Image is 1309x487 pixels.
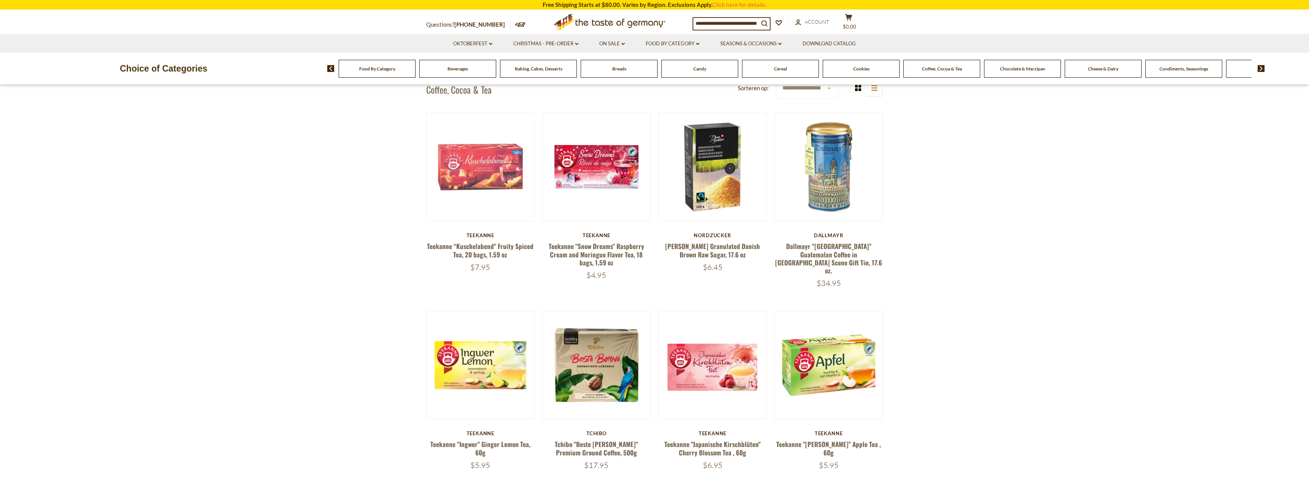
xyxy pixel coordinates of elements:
div: Dallmayr [774,232,883,238]
div: Teekanne [426,232,535,238]
h1: Coffee, Cocoa & Tea [426,84,492,95]
a: Condiments, Seasonings [1159,66,1208,72]
img: Dan Sukker Granulated Danish Brown Raw Sugar, 17.6 oz [659,113,766,221]
img: Teekanne "Snow Dreams" Raspberry Cream and Meringue Flavor Tea, 18 bags, 1.59 oz [543,113,650,221]
div: Teekanne [658,430,767,436]
img: Tchibo "Beste Bohne" Premium Ground Coffee, 500g [543,311,650,419]
div: Teekanne [774,430,883,436]
a: Food By Category [359,66,395,72]
button: $0.00 [837,14,860,33]
img: Teekanne “Kuschelabend" Fruity Spiced Tea, 20 bags, 1.59 oz [427,113,534,221]
label: Sorteren op: [738,83,769,93]
a: Breads [612,66,626,72]
a: Teekanne "[PERSON_NAME]" Apple Tea , 60g [776,439,881,457]
p: Questions? [426,20,511,30]
a: Baking, Cakes, Desserts [515,66,562,72]
a: Candy [693,66,706,72]
a: Teekanne "Snow Dreams" Raspberry Cream and Meringue Flavor Tea, 18 bags, 1.59 oz [549,241,644,267]
span: $7.95 [470,262,490,272]
a: Teekanne “Kuschelabend" Fruity Spiced Tea, 20 bags, 1.59 oz [427,241,533,259]
a: Teekanne "Ingwer" Ginger Lemon Tea, 60g [430,439,530,457]
a: Beverages [447,66,468,72]
a: Chocolate & Marzipan [1000,66,1045,72]
a: Coffee, Cocoa & Tea [922,66,962,72]
a: On Sale [599,40,625,48]
img: Teekanne "Japanische Kirschblüten" Cherry Blossom Tea , 60g [659,311,766,419]
a: Teekanne "Japanische Kirschblüten" Cherry Blossom Tea , 60g [664,439,761,457]
span: $17.95 [584,460,608,470]
a: Cereal [774,66,787,72]
span: $6.45 [703,262,723,272]
a: Dallmayr "[GEOGRAPHIC_DATA]" Guatemalan Coffee in [GEOGRAPHIC_DATA] Scene Gift Tin, 17.6 oz. [775,241,882,275]
span: Account [805,19,829,25]
div: Teekanne [542,232,651,238]
a: Oktoberfest [453,40,492,48]
img: Dallmayr "San Sebastian" Guatemalan Coffee in Munich Scene Gift Tin, 17.6 oz. [775,113,882,221]
img: next arrow [1258,65,1265,72]
span: $6.95 [703,460,723,470]
img: Teekanne "Apfel" Apple Tea , 60g [775,311,882,419]
a: Seasons & Occasions [720,40,782,48]
a: Cookies [853,66,869,72]
div: Nordzucker [658,232,767,238]
div: Tchibo [542,430,651,436]
span: $5.95 [470,460,490,470]
a: Cheese & Dairy [1088,66,1118,72]
img: Teekanne "Ingwer" Ginger Lemon Tea, 60g [427,311,534,419]
a: Download Catalog [803,40,856,48]
a: Tchibo "Beste [PERSON_NAME]" Premium Ground Coffee, 500g [555,439,638,457]
a: [PERSON_NAME] Granulated Danish Brown Raw Sugar, 17.6 oz [665,241,760,259]
span: $5.95 [819,460,839,470]
div: Teekanne [426,430,535,436]
a: Christmas - PRE-ORDER [513,40,578,48]
span: $4.95 [586,270,606,280]
span: $34.95 [817,278,841,288]
img: previous arrow [327,65,334,72]
span: $0.00 [843,24,856,30]
a: Account [795,18,829,26]
a: Click here for details. [712,1,766,8]
a: Food By Category [646,40,699,48]
a: [PHONE_NUMBER] [454,21,505,28]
